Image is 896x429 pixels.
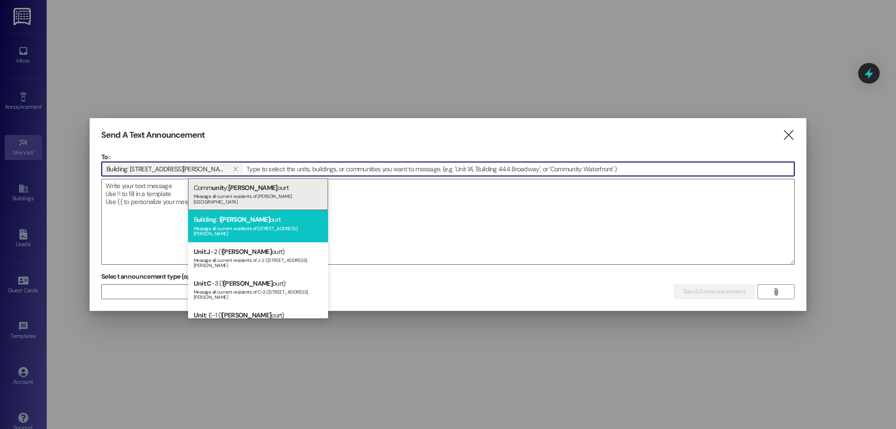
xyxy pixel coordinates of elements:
[194,191,322,204] div: Message all current residents of [PERSON_NAME][GEOGRAPHIC_DATA]
[782,130,795,140] i: 
[188,306,328,338] div: : E-1 (1 ourt)
[194,279,206,288] span: Unit
[244,162,794,176] input: Type to select the units, buildings, or communities you want to message. (e.g. 'Unit 1A', 'Buildi...
[101,269,210,284] label: Select announcement type (optional)
[229,163,243,175] button: Building: 1 Juanita Trace
[194,287,322,300] div: Message all current residents of C-3 ([STREET_ADDRESS][PERSON_NAME]
[197,215,203,224] span: ui
[212,183,224,192] span: unit
[194,311,206,319] span: Unit
[188,274,328,306] div: : -3 (1 ourt)
[207,247,210,256] span: J
[233,165,238,173] i: 
[101,130,205,141] h3: Send A Text Announcement
[683,287,745,296] span: Send Announcement
[222,311,271,319] span: [PERSON_NAME]
[228,183,278,192] span: [PERSON_NAME]
[207,279,211,288] span: C
[101,152,795,162] p: To:
[106,163,225,175] span: Building: 1 Juanita Trace
[194,224,322,237] div: Message all current residents of [STREET_ADDRESS][PERSON_NAME]
[194,255,322,268] div: Message all current residents of J-2 ([STREET_ADDRESS][PERSON_NAME]
[220,215,270,224] span: [PERSON_NAME]
[673,284,755,299] button: Send Announcement
[194,247,206,256] span: Unit
[222,247,272,256] span: [PERSON_NAME]
[188,210,328,242] div: B ld g: 1 ourt
[188,242,328,274] div: : -2 (1 ourt)
[223,279,273,288] span: [PERSON_NAME]
[188,178,328,210] div: Comm y: ourt
[207,215,213,224] span: in
[772,288,779,295] i: 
